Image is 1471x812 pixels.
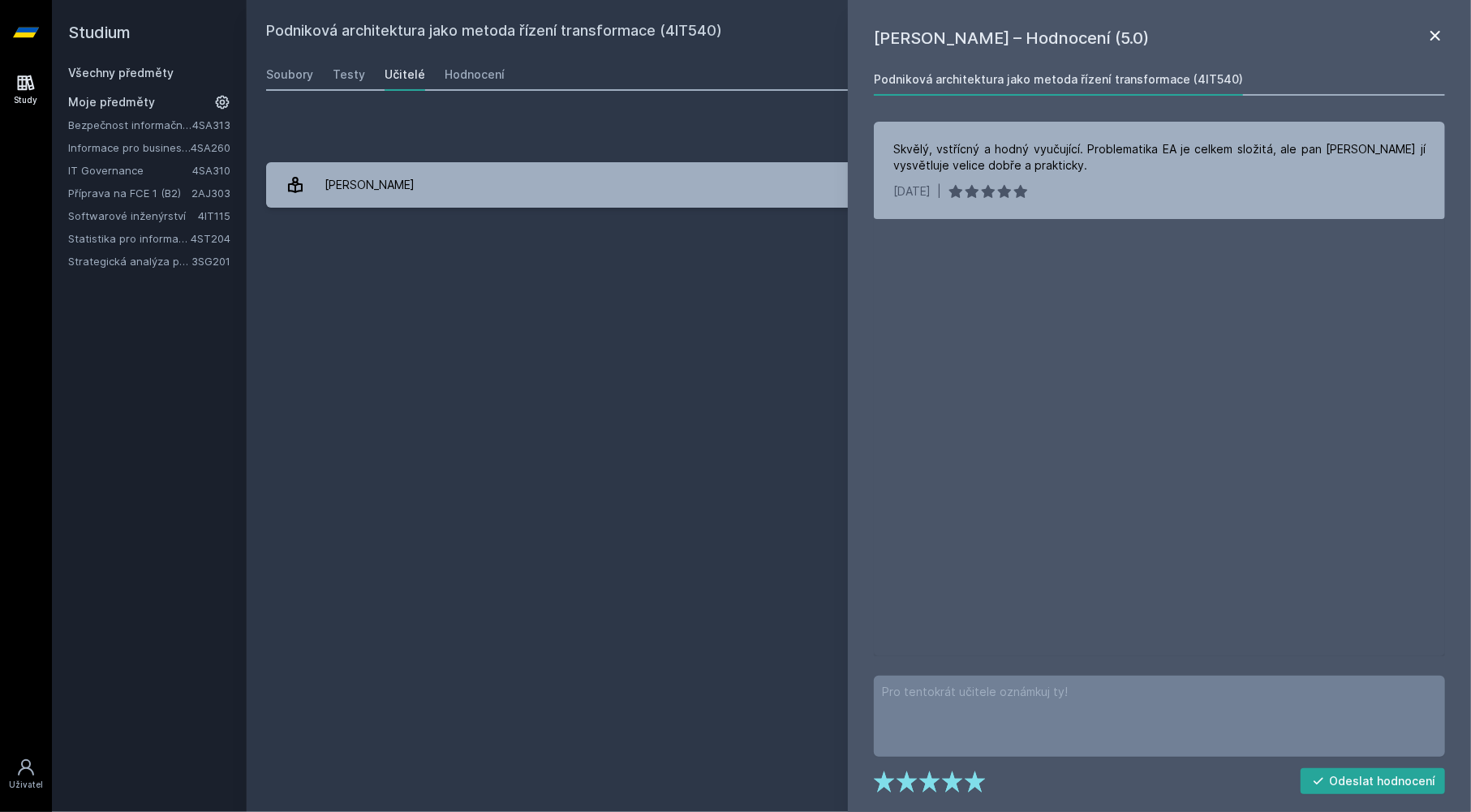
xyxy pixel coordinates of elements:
a: [PERSON_NAME] 1 hodnocení 5.0 [266,162,1452,208]
div: Hodnocení [445,67,505,83]
div: | [937,183,941,200]
a: Hodnocení [445,58,505,91]
a: Study [3,65,49,114]
a: Bezpečnost informačních systémů [68,117,192,133]
div: [DATE] [893,183,931,200]
div: Učitelé [385,67,425,83]
div: Study [15,94,38,106]
div: Soubory [266,67,313,83]
a: Příprava na FCE 1 (B2) [68,185,191,201]
div: Uživatel [9,779,43,791]
a: 2AJ303 [191,187,230,200]
h2: Podniková architektura jako metoda řízení transformace (4IT540) [266,19,1270,45]
a: Statistika pro informatiky [68,230,191,247]
a: 4SA260 [191,141,230,154]
a: 4ST204 [191,232,230,245]
div: [PERSON_NAME] [325,169,415,201]
a: 4SA313 [192,118,230,131]
a: IT Governance [68,162,192,178]
div: Testy [333,67,365,83]
a: Uživatel [3,750,49,799]
a: Softwarové inženýrství [68,208,198,224]
a: Všechny předměty [68,66,174,79]
a: Soubory [266,58,313,91]
a: Strategická analýza pro informatiky a statistiky [68,253,191,269]
div: Skvělý, vstřícný a hodný vyučující. Problematika EA je celkem složitá, ale pan [PERSON_NAME] jí v... [893,141,1426,174]
a: Testy [333,58,365,91]
a: Učitelé [385,58,425,91]
a: 4IT115 [198,209,230,222]
a: 4SA310 [192,164,230,177]
a: 3SG201 [191,255,230,268]
a: Informace pro business (v angličtině) [68,140,191,156]
span: Moje předměty [68,94,155,110]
